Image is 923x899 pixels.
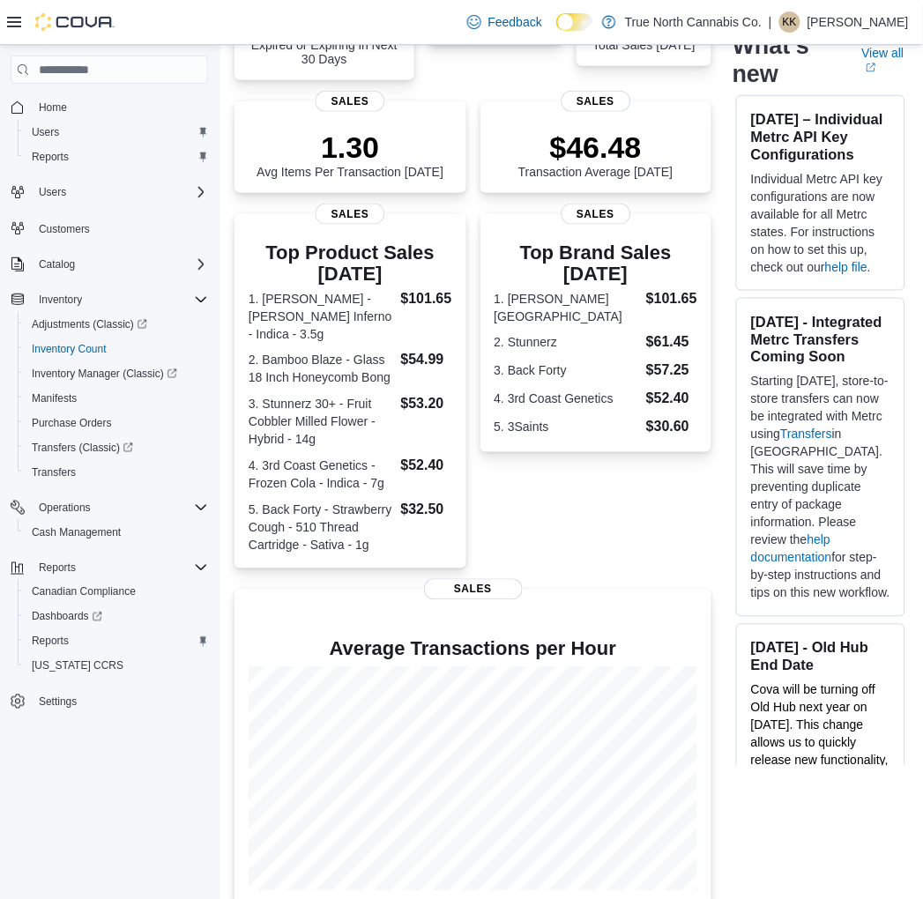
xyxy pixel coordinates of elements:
[32,96,208,118] span: Home
[32,289,208,310] span: Inventory
[18,145,215,169] button: Reports
[32,125,59,139] span: Users
[518,130,674,179] div: Transaction Average [DATE]
[257,130,443,165] p: 1.30
[32,497,98,518] button: Operations
[32,182,73,203] button: Users
[39,257,75,271] span: Catalog
[25,338,208,360] span: Inventory Count
[424,579,523,600] span: Sales
[751,683,889,873] span: Cova will be turning off Old Hub next year on [DATE]. This change allows us to quickly release ne...
[561,204,630,225] span: Sales
[25,388,208,409] span: Manifests
[25,388,84,409] a: Manifests
[32,217,208,239] span: Customers
[25,314,208,335] span: Adjustments (Classic)
[25,412,208,434] span: Purchase Orders
[316,91,385,112] span: Sales
[401,456,452,477] dd: $52.40
[18,120,215,145] button: Users
[518,130,674,165] p: $46.48
[25,314,154,335] a: Adjustments (Classic)
[4,495,215,520] button: Operations
[495,242,698,285] h3: Top Brand Sales [DATE]
[495,419,640,436] dt: 5. 3Saints
[32,182,208,203] span: Users
[18,312,215,337] a: Adjustments (Classic)
[32,525,121,539] span: Cash Management
[733,32,841,88] h2: What's new
[25,656,130,677] a: [US_STATE] CCRS
[4,215,215,241] button: Customers
[401,350,452,371] dd: $54.99
[25,146,76,167] a: Reports
[460,4,549,40] a: Feedback
[646,389,697,410] dd: $52.40
[25,437,208,458] span: Transfers (Classic)
[32,367,177,381] span: Inventory Manager (Classic)
[32,692,84,713] a: Settings
[751,110,890,163] h3: [DATE] – Individual Metrc API Key Configurations
[25,462,208,483] span: Transfers
[39,293,82,307] span: Inventory
[32,691,208,713] span: Settings
[32,317,147,331] span: Adjustments (Classic)
[18,435,215,460] a: Transfers (Classic)
[4,287,215,312] button: Inventory
[495,290,640,325] dt: 1. [PERSON_NAME][GEOGRAPHIC_DATA]
[18,629,215,654] button: Reports
[18,580,215,605] button: Canadian Compliance
[32,441,133,455] span: Transfers (Classic)
[32,150,69,164] span: Reports
[646,360,697,382] dd: $57.25
[25,656,208,677] span: Washington CCRS
[25,522,208,543] span: Cash Management
[32,254,208,275] span: Catalog
[4,94,215,120] button: Home
[249,396,394,449] dt: 3. Stunnerz 30+ - Fruit Cobbler Milled Flower - Hybrid - 14g
[39,501,91,515] span: Operations
[249,242,452,285] h3: Top Product Sales [DATE]
[32,97,74,118] a: Home
[18,411,215,435] button: Purchase Orders
[825,260,867,274] a: help file
[18,386,215,411] button: Manifests
[249,290,394,343] dt: 1. [PERSON_NAME] - [PERSON_NAME] Inferno - Indica - 3.5g
[751,373,890,602] p: Starting [DATE], store-to-store transfers can now be integrated with Metrc using in [GEOGRAPHIC_D...
[25,146,208,167] span: Reports
[25,363,208,384] span: Inventory Manager (Classic)
[32,557,83,578] button: Reports
[25,412,119,434] a: Purchase Orders
[495,334,640,352] dt: 2. Stunnerz
[249,457,394,493] dt: 4. 3rd Coast Genetics - Frozen Cola - Indica - 7g
[25,462,83,483] a: Transfers
[32,585,136,599] span: Canadian Compliance
[4,252,215,277] button: Catalog
[25,522,128,543] a: Cash Management
[561,91,630,112] span: Sales
[401,500,452,521] dd: $32.50
[39,222,90,236] span: Customers
[25,606,208,628] span: Dashboards
[866,63,876,73] svg: External link
[751,313,890,366] h3: [DATE] - Integrated Metrc Transfers Coming Soon
[11,87,208,761] nav: Complex example
[32,391,77,405] span: Manifests
[39,695,77,710] span: Settings
[401,394,452,415] dd: $53.20
[249,352,394,387] dt: 2. Bamboo Blaze - Glass 18 Inch Honeycomb Bong
[4,689,215,715] button: Settings
[32,557,208,578] span: Reports
[18,337,215,361] button: Inventory Count
[316,204,385,225] span: Sales
[646,288,697,309] dd: $101.65
[556,31,557,32] span: Dark Mode
[18,460,215,485] button: Transfers
[32,416,112,430] span: Purchase Orders
[4,555,215,580] button: Reports
[401,288,452,309] dd: $101.65
[25,338,114,360] a: Inventory Count
[18,605,215,629] a: Dashboards
[32,659,123,673] span: [US_STATE] CCRS
[25,582,143,603] a: Canadian Compliance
